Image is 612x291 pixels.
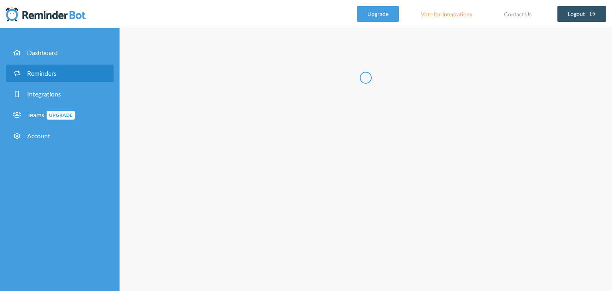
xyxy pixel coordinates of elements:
span: Teams [27,111,75,118]
span: Upgrade [47,111,75,120]
a: Account [6,127,114,145]
img: Reminder Bot [6,6,86,22]
a: Upgrade [357,6,399,22]
span: Integrations [27,90,61,98]
span: Account [27,132,50,140]
span: Dashboard [27,49,58,56]
a: Reminders [6,65,114,82]
a: Logout [557,6,606,22]
a: Integrations [6,85,114,103]
a: Dashboard [6,44,114,61]
a: Contact Us [494,6,541,22]
span: Reminders [27,69,57,77]
a: TeamsUpgrade [6,106,114,124]
a: Vote for Integrations [411,6,482,22]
